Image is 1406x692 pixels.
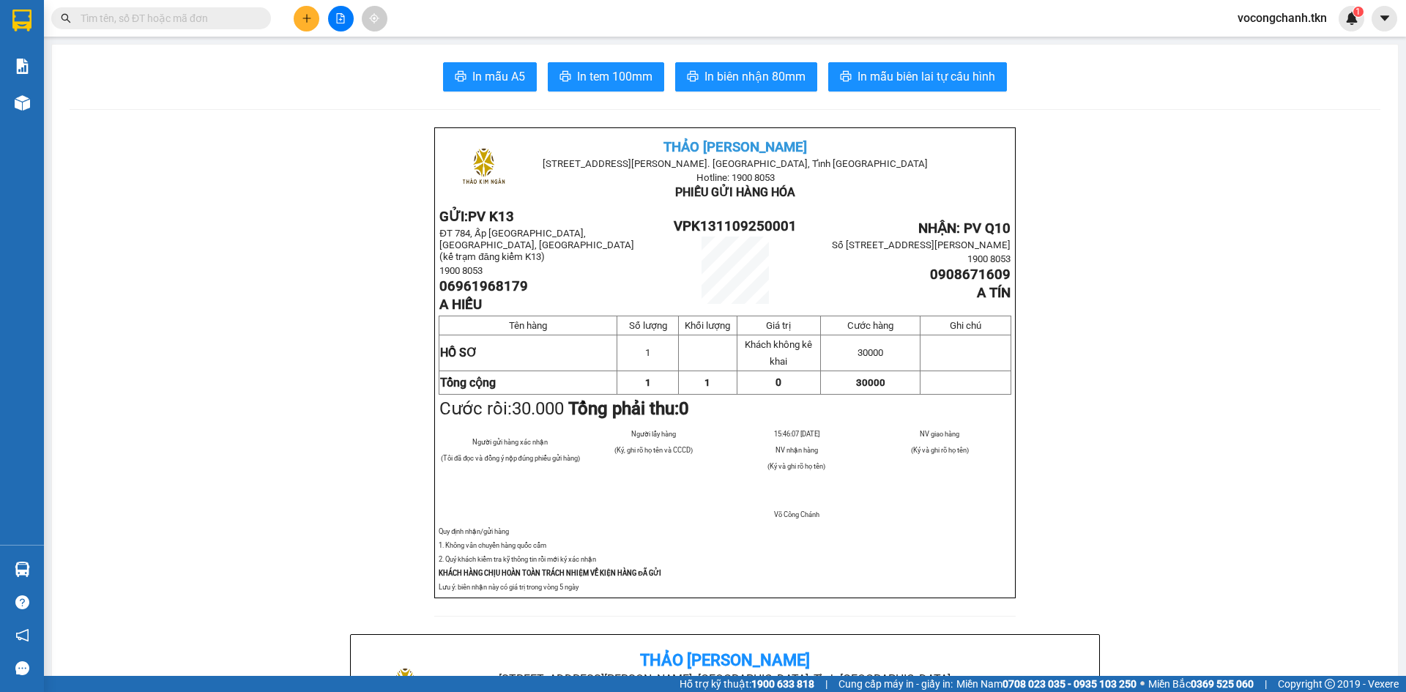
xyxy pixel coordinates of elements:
[559,70,571,84] span: printer
[439,555,596,563] span: 2. Quý khách kiểm tra kỹ thông tin rồi mới ký xác nhận
[568,398,689,419] strong: Tổng phải thu:
[1325,679,1335,689] span: copyright
[1148,676,1254,692] span: Miền Bắc
[439,398,689,419] span: Cước rồi:
[15,95,30,111] img: warehouse-icon
[18,106,134,130] b: GỬI : PV K13
[439,527,509,535] span: Quy định nhận/gửi hàng
[439,228,634,262] span: ĐT 784, Ấp [GEOGRAPHIC_DATA], [GEOGRAPHIC_DATA], [GEOGRAPHIC_DATA] (kế trạm đăng kiểm K13)
[335,13,346,23] span: file-add
[61,13,71,23] span: search
[439,265,483,276] span: 1900 8053
[679,398,689,419] span: 0
[858,67,995,86] span: In mẫu biên lai tự cấu hình
[447,133,520,205] img: logo
[15,661,29,675] span: message
[1191,678,1254,690] strong: 0369 525 060
[328,6,354,31] button: file-add
[614,446,693,454] span: (Ký, ghi rõ họ tên và CCCD)
[685,320,730,331] span: Khối lượng
[675,62,817,92] button: printerIn biên nhận 80mm
[1372,6,1397,31] button: caret-down
[766,320,791,331] span: Giá trị
[847,320,893,331] span: Cước hàng
[774,430,819,438] span: 15:46:07 [DATE]
[509,320,547,331] span: Tên hàng
[577,67,652,86] span: In tem 100mm
[15,628,29,642] span: notification
[439,209,514,225] strong: GỬI:
[543,158,928,169] span: [STREET_ADDRESS][PERSON_NAME]. [GEOGRAPHIC_DATA], Tỉnh [GEOGRAPHIC_DATA]
[774,510,819,518] span: Võ Công Chánh
[1003,678,1137,690] strong: 0708 023 035 - 0935 103 250
[704,377,710,388] span: 1
[674,218,797,234] span: VPK131109250001
[1355,7,1361,17] span: 1
[858,347,883,358] span: 30000
[930,267,1011,283] span: 0908671609
[950,320,981,331] span: Ghi chú
[832,239,1011,250] span: Số [STREET_ADDRESS][PERSON_NAME]
[751,678,814,690] strong: 1900 633 818
[439,278,528,294] span: 06961968179
[439,569,661,577] strong: KHÁCH HÀNG CHỊU HOÀN TOÀN TRÁCH NHIỆM VỀ KIỆN HÀNG ĐÃ GỬI
[767,462,825,470] span: (Ký và ghi rõ họ tên)
[775,446,818,454] span: NV nhận hàng
[680,676,814,692] span: Hỗ trợ kỹ thuật:
[439,297,482,313] span: A HIẾU
[631,430,676,438] span: Người lấy hàng
[137,54,612,72] li: Hotline: 1900 8153
[645,377,651,388] span: 1
[640,651,810,669] b: Thảo [PERSON_NAME]
[15,59,30,74] img: solution-icon
[911,446,969,454] span: (Ký và ghi rõ họ tên)
[81,10,253,26] input: Tìm tên, số ĐT hoặc mã đơn
[840,70,852,84] span: printer
[1378,12,1391,25] span: caret-down
[856,377,885,388] span: 30000
[1140,681,1145,687] span: ⚪️
[487,670,962,688] li: [STREET_ADDRESS][PERSON_NAME]. [GEOGRAPHIC_DATA], Tỉnh [GEOGRAPHIC_DATA]
[441,454,580,462] span: (Tôi đã đọc và đồng ý nộp đúng phiếu gửi hàng)
[704,67,806,86] span: In biên nhận 80mm
[439,583,579,591] span: Lưu ý: biên nhận này có giá trị trong vòng 5 ngày
[1226,9,1339,27] span: vocongchanh.tkn
[663,139,807,155] span: THẢO [PERSON_NAME]
[645,347,650,358] span: 1
[1265,676,1267,692] span: |
[440,346,477,360] span: HỒ SƠ
[1345,12,1358,25] img: icon-new-feature
[825,676,827,692] span: |
[294,6,319,31] button: plus
[629,320,667,331] span: Số lượng
[675,185,795,199] span: PHIẾU GỬI HÀNG HÓA
[362,6,387,31] button: aim
[18,18,92,92] img: logo.jpg
[472,438,548,446] span: Người gửi hàng xác nhận
[775,376,781,388] span: 0
[15,595,29,609] span: question-circle
[967,253,1011,264] span: 1900 8053
[468,209,514,225] span: PV K13
[838,676,953,692] span: Cung cấp máy in - giấy in:
[443,62,537,92] button: printerIn mẫu A5
[137,36,612,54] li: [STREET_ADDRESS][PERSON_NAME]. [GEOGRAPHIC_DATA], Tỉnh [GEOGRAPHIC_DATA]
[828,62,1007,92] button: printerIn mẫu biên lai tự cấu hình
[687,70,699,84] span: printer
[956,676,1137,692] span: Miền Nam
[302,13,312,23] span: plus
[455,70,466,84] span: printer
[512,398,564,419] span: 30.000
[439,541,546,549] span: 1. Không vân chuyển hàng quốc cấm
[440,376,496,390] strong: Tổng cộng
[696,172,775,183] span: Hotline: 1900 8053
[920,430,959,438] span: NV giao hàng
[472,67,525,86] span: In mẫu A5
[369,13,379,23] span: aim
[15,562,30,577] img: warehouse-icon
[918,220,1011,237] span: NHẬN: PV Q10
[12,10,31,31] img: logo-vxr
[548,62,664,92] button: printerIn tem 100mm
[1353,7,1364,17] sup: 1
[745,339,812,367] span: Khách không kê khai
